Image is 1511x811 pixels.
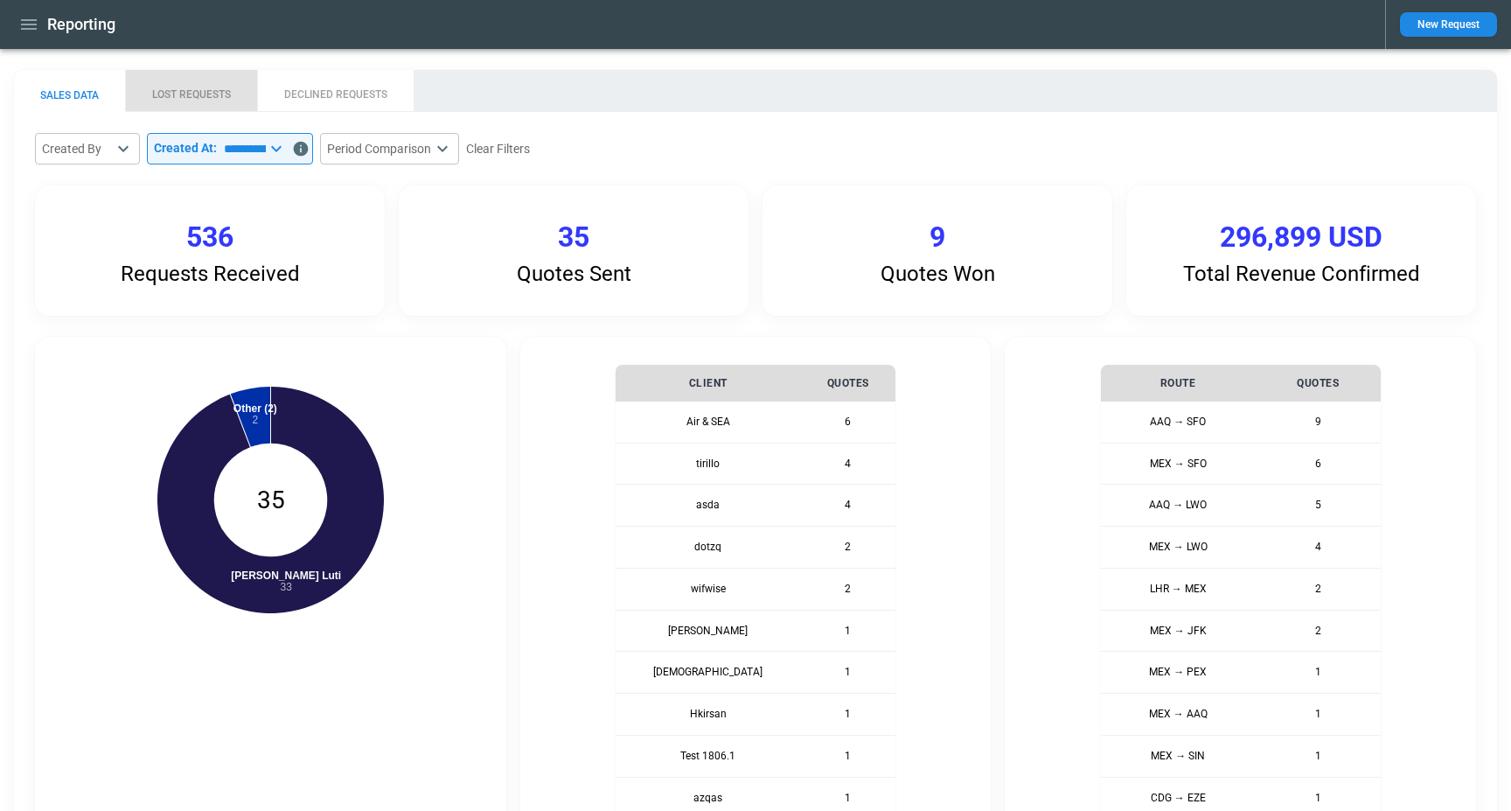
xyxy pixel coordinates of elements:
button: New Request [1400,12,1497,37]
th: Quotes [1256,365,1381,402]
th: dotzq [616,527,801,569]
p: 9 [930,220,945,255]
td: 6 [1256,443,1381,485]
td: 2 [1256,568,1381,610]
p: Created At: [154,141,217,156]
tspan: 33 [280,581,292,593]
td: 1 [801,736,895,778]
td: 5 [1256,485,1381,527]
td: 1 [1256,652,1381,694]
button: Clear Filters [466,138,530,160]
th: MEX → PEX [1101,652,1256,694]
th: Hkirsan [616,694,801,736]
td: 2 [1256,610,1381,652]
th: wifwise [616,568,801,610]
text: 35 [256,486,284,514]
td: 4 [801,443,895,485]
svg: Data includes activity through 26/08/2025 (end of day UTC) [292,140,310,157]
th: Test 1806.1 [616,736,801,778]
th: MEX → AAQ [1101,694,1256,736]
td: 1 [801,694,895,736]
th: [DEMOGRAPHIC_DATA] [616,652,801,694]
th: MEX → JFK [1101,610,1256,652]
p: 35 [558,220,589,255]
button: LOST REQUESTS [125,70,257,112]
td: 1 [801,652,895,694]
button: SALES DATA [14,70,125,112]
th: Client [616,365,801,402]
tspan: 2 [252,414,258,426]
p: 536 [186,220,233,255]
tspan: [PERSON_NAME] Luti [231,570,341,582]
button: DECLINED REQUESTS [257,70,414,112]
tspan: Other (2) [233,402,277,415]
th: LHR → MEX [1101,568,1256,610]
th: AAQ → LWO [1101,485,1256,527]
th: Quotes [801,365,895,402]
div: Period Comparison [327,140,431,157]
th: MEX → SIN [1101,736,1256,778]
td: 4 [801,485,895,527]
td: 6 [801,402,895,443]
p: Quotes Sent [517,262,631,287]
p: Total Revenue Confirmed [1183,262,1420,287]
p: 296,899 USD [1220,220,1382,255]
td: 4 [1256,527,1381,569]
td: 1 [1256,694,1381,736]
td: 2 [801,568,895,610]
th: MEX → LWO [1101,527,1256,569]
th: Route [1101,365,1256,402]
p: Requests Received [121,262,300,287]
th: Air & SEA [616,402,801,443]
h1: Reporting [47,14,115,35]
th: MEX → SFO [1101,443,1256,485]
td: 9 [1256,402,1381,443]
td: 1 [1256,736,1381,778]
div: Created By [42,140,112,157]
td: 2 [801,527,895,569]
td: 1 [801,610,895,652]
p: Quotes Won [881,262,995,287]
th: [PERSON_NAME] [616,610,801,652]
th: AAQ → SFO [1101,402,1256,443]
th: tirillo [616,443,801,485]
th: asda [616,485,801,527]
